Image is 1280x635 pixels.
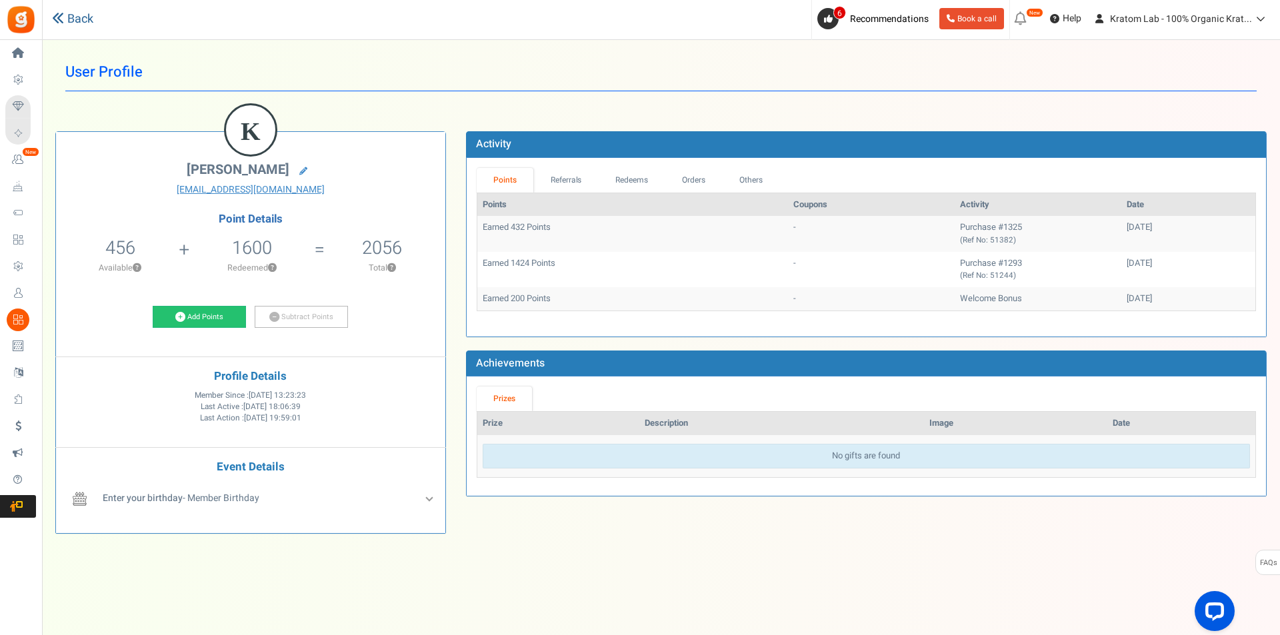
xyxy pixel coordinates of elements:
[362,238,402,258] h5: 2056
[477,216,788,251] td: Earned 432 Points
[268,264,277,273] button: ?
[939,8,1004,29] a: Book a call
[1110,12,1252,26] span: Kratom Lab - 100% Organic Krat...
[924,412,1107,435] th: Image
[103,491,183,505] b: Enter your birthday
[1127,257,1250,270] div: [DATE]
[788,216,955,251] td: -
[788,287,955,311] td: -
[22,147,39,157] em: New
[477,386,533,411] a: Prizes
[1127,293,1250,305] div: [DATE]
[788,193,955,217] th: Coupons
[477,412,639,435] th: Prize
[476,136,511,152] b: Activity
[1259,550,1277,576] span: FAQs
[232,238,272,258] h5: 1600
[195,390,306,401] span: Member Since :
[477,168,534,193] a: Points
[66,370,435,383] h4: Profile Details
[1127,221,1250,234] div: [DATE]
[477,287,788,311] td: Earned 200 Points
[1045,8,1087,29] a: Help
[960,235,1016,246] small: (Ref No: 51382)
[955,193,1121,217] th: Activity
[226,105,275,157] figcaption: K
[243,401,301,412] span: [DATE] 18:06:39
[103,491,259,505] span: - Member Birthday
[960,270,1016,281] small: (Ref No: 51244)
[533,168,599,193] a: Referrals
[788,252,955,287] td: -
[722,168,779,193] a: Others
[187,160,289,179] span: [PERSON_NAME]
[850,12,929,26] span: Recommendations
[65,53,1257,91] h1: User Profile
[477,193,788,217] th: Points
[477,252,788,287] td: Earned 1424 Points
[244,412,301,424] span: [DATE] 19:59:01
[1059,12,1081,25] span: Help
[476,355,545,371] b: Achievements
[105,235,135,261] span: 456
[201,401,301,412] span: Last Active :
[200,412,301,424] span: Last Action :
[665,168,723,193] a: Orders
[955,287,1121,311] td: Welcome Bonus
[833,6,846,19] span: 6
[133,264,141,273] button: ?
[255,306,348,328] a: Subtract Points
[1121,193,1255,217] th: Date
[817,8,934,29] a: 6 Recommendations
[56,213,445,225] h4: Point Details
[6,5,36,35] img: Gratisfaction
[5,149,36,171] a: New
[326,262,439,274] p: Total
[955,252,1121,287] td: Purchase #1293
[191,262,313,274] p: Redeemed
[249,390,306,401] span: [DATE] 13:23:23
[63,262,178,274] p: Available
[483,444,1250,468] div: No gifts are found
[955,216,1121,251] td: Purchase #1325
[66,183,435,197] a: [EMAIL_ADDRESS][DOMAIN_NAME]
[1026,8,1043,17] em: New
[153,306,246,328] a: Add Points
[66,461,435,474] h4: Event Details
[639,412,925,435] th: Description
[599,168,665,193] a: Redeems
[387,264,396,273] button: ?
[1107,412,1255,435] th: Date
